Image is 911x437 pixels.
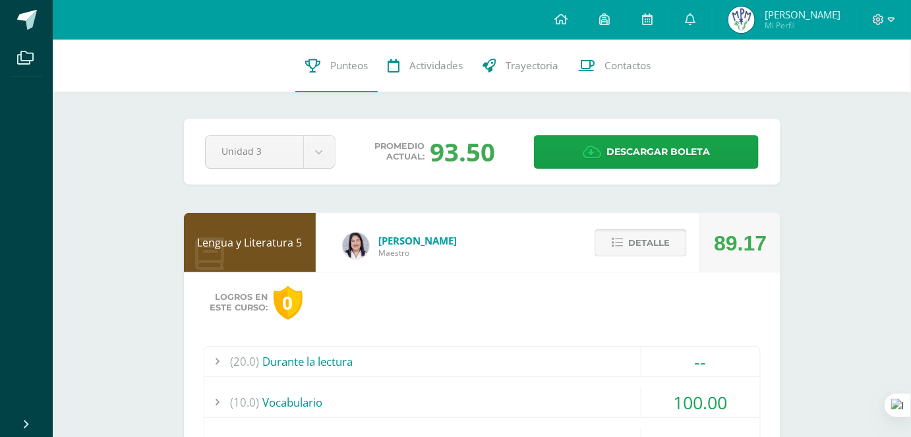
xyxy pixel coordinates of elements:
[604,59,651,73] span: Contactos
[204,388,760,417] div: Vocabulario
[595,229,687,256] button: Detalle
[295,40,378,92] a: Punteos
[714,214,767,273] div: 89.17
[330,59,368,73] span: Punteos
[568,40,661,92] a: Contactos
[206,136,335,168] a: Unidad 3
[378,40,473,92] a: Actividades
[765,8,840,21] span: [PERSON_NAME]
[379,247,457,258] span: Maestro
[184,213,316,272] div: Lengua y Literatura 5
[231,388,260,417] span: (10.0)
[606,136,710,168] span: Descargar boleta
[473,40,568,92] a: Trayectoria
[409,59,463,73] span: Actividades
[379,234,457,247] span: [PERSON_NAME]
[343,233,369,259] img: fd1196377973db38ffd7ffd912a4bf7e.png
[728,7,755,33] img: 99753301db488abef3517222e3f977fe.png
[222,136,287,167] span: Unidad 3
[210,292,268,313] span: Logros en este curso:
[274,286,303,320] div: 0
[374,141,425,162] span: Promedio actual:
[430,134,495,169] div: 93.50
[641,388,760,417] div: 100.00
[231,347,260,376] span: (20.0)
[534,135,759,169] a: Descargar boleta
[765,20,840,31] span: Mi Perfil
[641,347,760,376] div: --
[506,59,558,73] span: Trayectoria
[628,231,670,255] span: Detalle
[204,347,760,376] div: Durante la lectura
